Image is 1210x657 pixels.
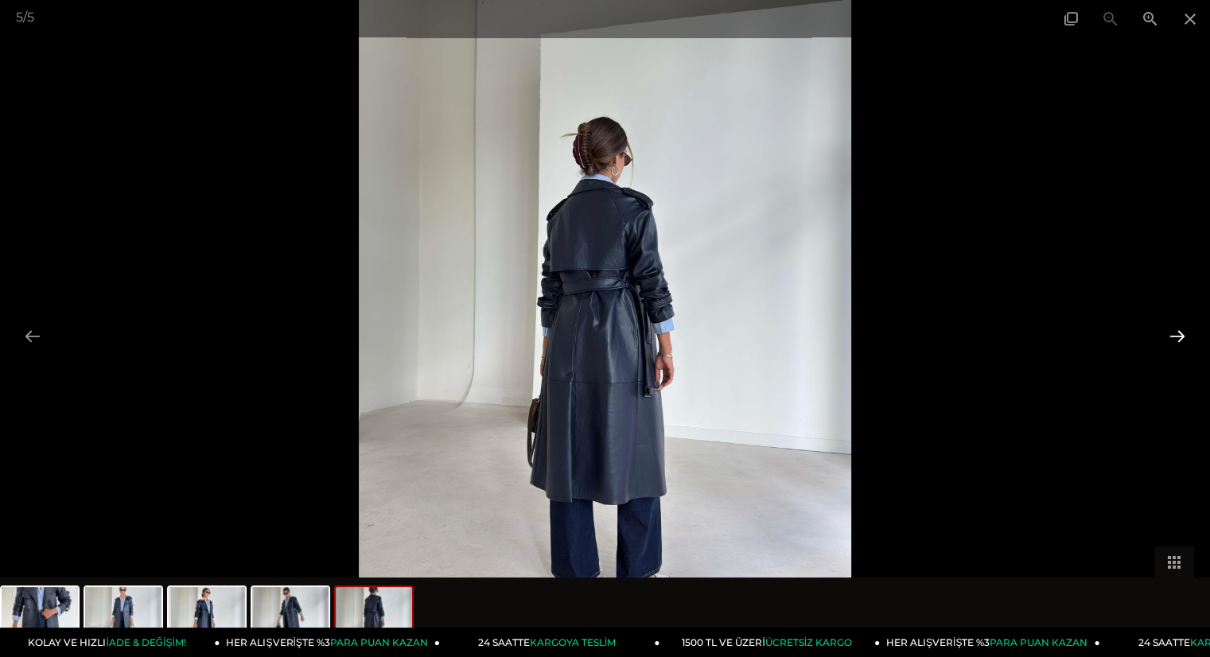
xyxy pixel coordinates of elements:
img: beli-ve-kol-ucu-kemer-detayli-tegan-la--8ec0-.jpg [169,587,245,647]
a: HER ALIŞVERİŞTE %3PARA PUAN KAZAN [880,628,1100,657]
span: PARA PUAN KAZAN [990,636,1087,648]
img: beli-ve-kol-ucu-kemer-detayli-tegan-la-56021-.jpg [336,587,412,647]
span: PARA PUAN KAZAN [330,636,428,648]
span: 5 [27,10,34,25]
span: KARGOYA TESLİM [530,636,616,648]
button: Toggle thumbnails [1154,546,1194,577]
img: beli-ve-kol-ucu-kemer-detayli-tegan-la-15b-46.jpg [252,587,329,647]
a: 1500 TL VE ÜZERİÜCRETSİZ KARGO [660,628,881,657]
a: HER ALIŞVERİŞTE %3PARA PUAN KAZAN [220,628,441,657]
span: 5 [16,10,23,25]
a: 24 SAATTEKARGOYA TESLİM [440,628,660,657]
img: beli-ve-kol-ucu-kemer-detayli-tegan-la-3-ed3b.jpg [2,587,78,647]
span: İADE & DEĞİŞİM! [106,636,185,648]
span: ÜCRETSİZ KARGO [765,636,852,648]
img: beli-ve-kol-ucu-kemer-detayli-tegan-la-1594-6.jpg [85,587,161,647]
